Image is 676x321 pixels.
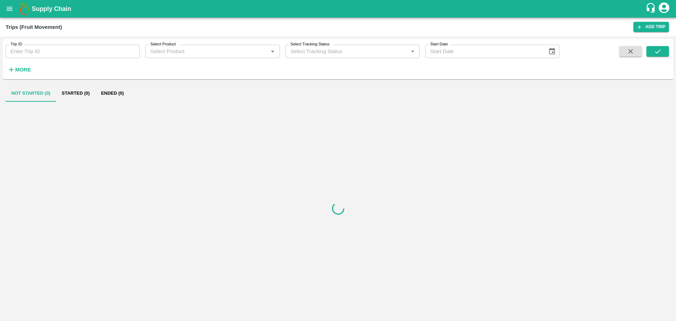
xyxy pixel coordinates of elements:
div: Trips (Fruit Movement) [6,23,62,32]
label: Start Date [430,42,448,47]
label: Select Tracking Status [290,42,330,47]
input: Select Tracking Status [288,47,397,56]
button: Ended (0) [95,85,130,102]
label: Select Product [150,42,176,47]
input: Start Date [425,45,543,58]
img: logo [18,2,32,16]
label: Trip ID [11,42,22,47]
a: Supply Chain [32,4,645,14]
div: customer-support [645,2,658,15]
div: account of current user [658,1,670,16]
button: Open [408,47,417,56]
button: open drawer [1,1,18,17]
input: Select Product [148,47,266,56]
button: More [6,64,33,76]
button: Open [268,47,277,56]
a: Add Trip [633,22,669,32]
button: Started (0) [56,85,95,102]
button: Not Started (0) [6,85,56,102]
input: Enter Trip ID [6,45,140,58]
strong: More [15,67,31,73]
button: Choose date [545,45,559,58]
b: Supply Chain [32,5,71,12]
